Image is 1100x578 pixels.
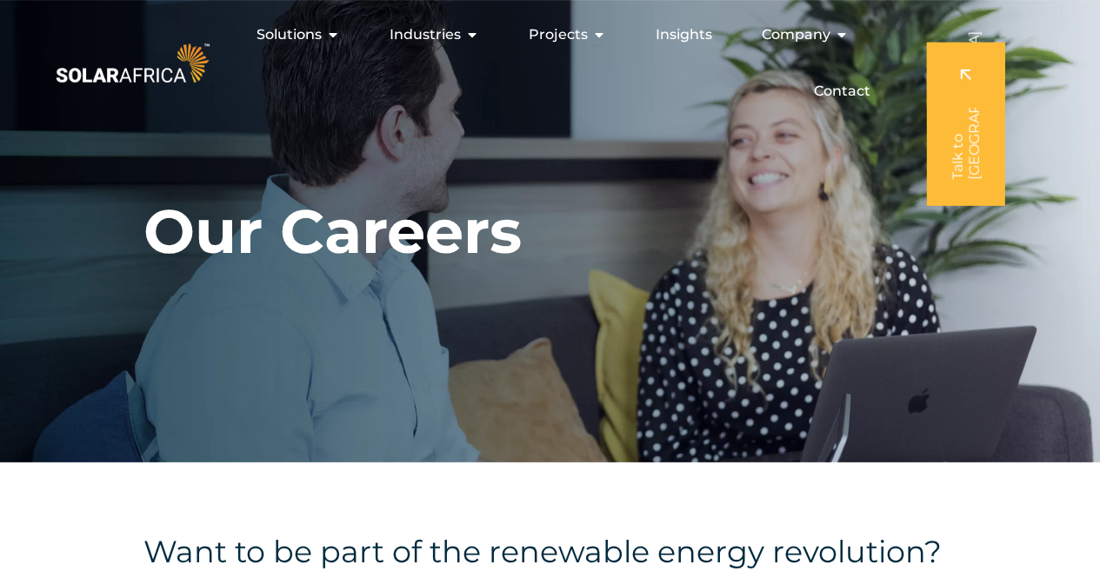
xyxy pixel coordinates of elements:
[257,24,322,45] span: Solutions
[213,17,884,109] nav: Menu
[213,17,884,109] div: Menu Toggle
[529,24,588,45] span: Projects
[656,24,712,45] a: Insights
[814,81,870,102] a: Contact
[762,24,830,45] span: Company
[143,195,522,269] h1: Our Careers
[390,24,461,45] span: Industries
